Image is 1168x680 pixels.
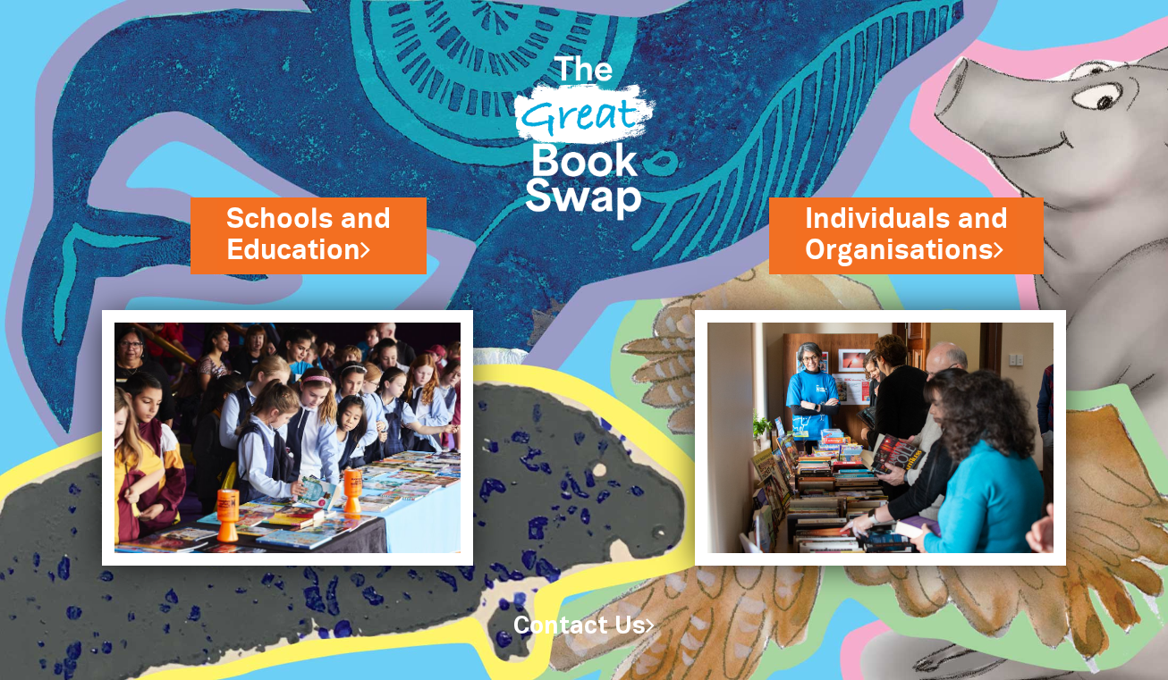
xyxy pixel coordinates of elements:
[513,616,655,638] a: Contact Us
[695,310,1067,566] img: Individuals and Organisations
[500,21,668,244] img: Great Bookswap logo
[102,310,474,566] img: Schools and Education
[805,201,1008,269] a: Individuals andOrganisations
[226,201,391,269] a: Schools andEducation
